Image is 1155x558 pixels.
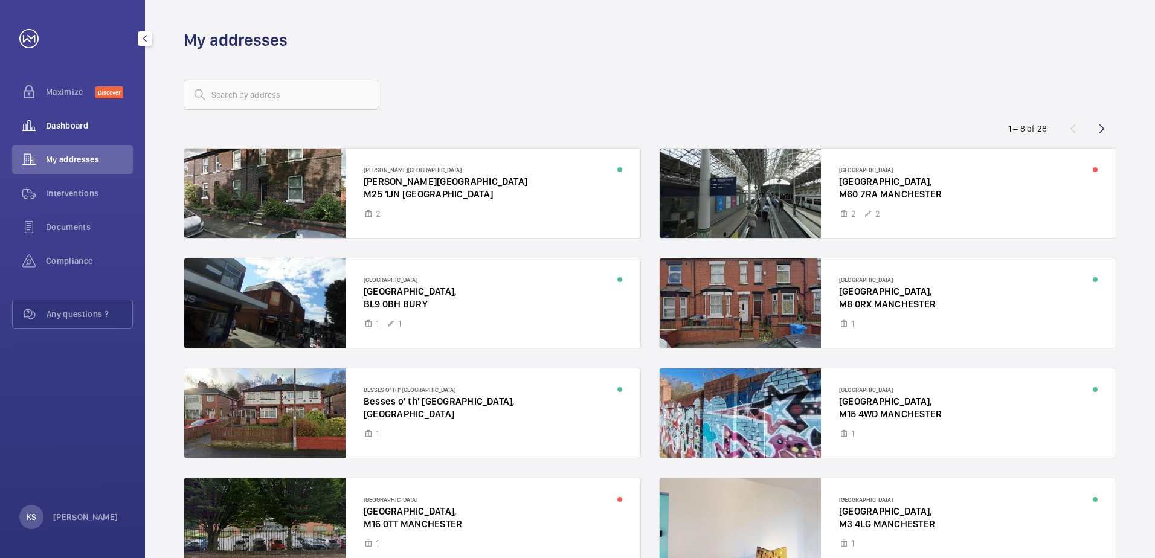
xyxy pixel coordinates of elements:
span: Any questions ? [47,308,132,320]
input: Search by address [184,80,378,110]
span: Interventions [46,187,133,199]
span: Compliance [46,255,133,267]
span: Discover [95,86,123,98]
span: My addresses [46,153,133,165]
div: 1 – 8 of 28 [1008,123,1047,135]
p: [PERSON_NAME] [53,511,118,523]
span: Maximize [46,86,95,98]
span: Dashboard [46,120,133,132]
h1: My addresses [184,29,288,51]
span: Documents [46,221,133,233]
p: KS [27,511,36,523]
